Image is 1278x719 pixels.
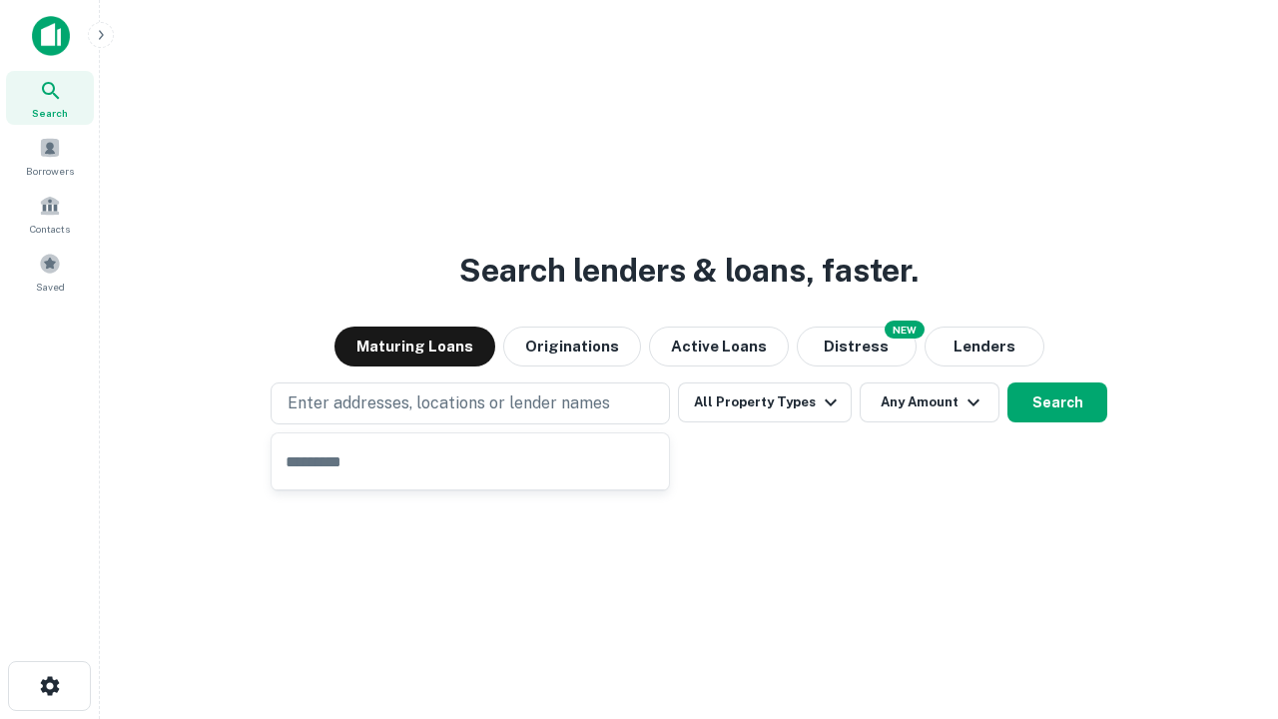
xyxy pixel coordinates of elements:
iframe: Chat Widget [1178,559,1278,655]
button: Any Amount [860,382,999,422]
button: Active Loans [649,327,789,366]
a: Search [6,71,94,125]
a: Contacts [6,187,94,241]
a: Borrowers [6,129,94,183]
button: Enter addresses, locations or lender names [271,382,670,424]
span: Saved [36,279,65,295]
a: Saved [6,245,94,299]
h3: Search lenders & loans, faster. [459,247,919,295]
button: Lenders [925,327,1044,366]
span: Search [32,105,68,121]
span: Borrowers [26,163,74,179]
button: All Property Types [678,382,852,422]
span: Contacts [30,221,70,237]
button: Maturing Loans [334,327,495,366]
button: Originations [503,327,641,366]
img: capitalize-icon.png [32,16,70,56]
div: NEW [885,321,925,339]
p: Enter addresses, locations or lender names [288,391,610,415]
button: Search [1007,382,1107,422]
button: Search distressed loans with lien and other non-mortgage details. [797,327,917,366]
